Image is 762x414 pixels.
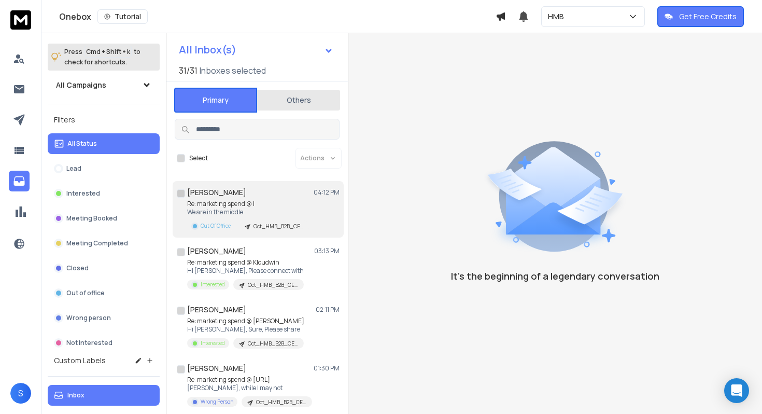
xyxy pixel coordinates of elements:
button: Meeting Booked [48,208,160,229]
p: Oct_HMB_B2B_CEO_India_11-100 [253,223,303,230]
p: Re: marketing spend @ Kloudwin [187,258,304,267]
p: Wrong person [66,314,111,322]
h1: All Inbox(s) [179,45,236,55]
button: Tutorial [97,9,148,24]
p: All Status [67,140,97,148]
p: Re: marketing spend @ I [187,200,309,208]
button: All Status [48,133,160,154]
h3: Inboxes selected [200,64,266,77]
p: Out Of Office [201,222,231,230]
button: Meeting Completed [48,233,160,254]
button: S [10,383,31,404]
h3: Filters [48,113,160,127]
button: Closed [48,258,160,279]
button: Others [257,89,340,112]
h1: All Campaigns [56,80,106,90]
p: 01:30 PM [314,364,340,372]
p: Hi [PERSON_NAME], Sure, Please share [187,325,304,334]
h1: [PERSON_NAME] [187,246,246,256]
button: Not Interested [48,333,160,353]
span: 31 / 31 [179,64,197,77]
button: All Inbox(s) [171,39,342,60]
p: Out of office [66,289,105,297]
p: 04:12 PM [314,188,340,197]
button: Get Free Credits [657,6,744,27]
div: Onebox [59,9,496,24]
p: It’s the beginning of a legendary conversation [451,269,659,283]
p: Lead [66,164,81,173]
h1: [PERSON_NAME] [187,363,246,374]
button: Inbox [48,385,160,406]
p: Interested [201,281,225,288]
p: Wrong Person [201,398,233,406]
p: Hi [PERSON_NAME], Please connect with [187,267,304,275]
button: All Campaigns [48,75,160,95]
button: Wrong person [48,308,160,328]
span: Cmd + Shift + k [84,46,132,58]
p: Interested [66,189,100,198]
p: Meeting Completed [66,239,128,247]
p: Oct_HMB_B2B_CEO_India_11-100 [248,340,298,348]
p: Re: marketing spend @ [PERSON_NAME] [187,317,304,325]
p: HMB [548,11,568,22]
button: Primary [174,88,257,113]
h3: Custom Labels [54,355,106,366]
p: Meeting Booked [66,214,117,223]
h1: [PERSON_NAME] [187,187,246,198]
button: Interested [48,183,160,204]
button: Lead [48,158,160,179]
label: Select [189,154,208,162]
p: We are in the middle [187,208,309,216]
p: Get Free Credits [679,11,737,22]
p: 03:13 PM [314,247,340,255]
p: Oct_HMB_B2B_CEO_India_11-100 [256,398,306,406]
p: Interested [201,339,225,347]
p: Closed [66,264,89,272]
div: Open Intercom Messenger [724,378,749,403]
button: Out of office [48,283,160,303]
p: Not Interested [66,339,112,347]
p: [PERSON_NAME], while I may not [187,384,312,392]
p: Inbox [67,391,84,399]
p: Re: marketing spend @ [URL] [187,376,312,384]
p: Press to check for shortcuts. [64,47,140,67]
p: Oct_HMB_B2B_CEO_India_11-100 [248,281,298,289]
p: 02:11 PM [316,306,340,314]
h1: [PERSON_NAME] [187,305,246,315]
